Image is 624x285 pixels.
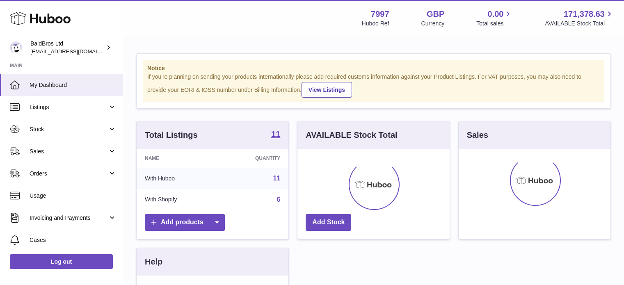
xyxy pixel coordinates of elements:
a: 11 [273,175,281,182]
div: Huboo Ref [362,20,389,27]
a: 11 [271,130,280,140]
th: Name [137,149,219,168]
span: Listings [30,103,108,111]
strong: 11 [271,130,280,138]
th: Quantity [219,149,289,168]
span: Total sales [476,20,513,27]
a: Add Stock [306,214,351,231]
a: Add products [145,214,225,231]
div: Currency [421,20,445,27]
div: BaldBros Ltd [30,40,104,55]
span: Usage [30,192,117,200]
span: Invoicing and Payments [30,214,108,222]
h3: AVAILABLE Stock Total [306,130,397,141]
h3: Help [145,256,162,267]
strong: GBP [427,9,444,20]
span: Cases [30,236,117,244]
div: If you're planning on sending your products internationally please add required customs informati... [147,73,600,98]
a: 6 [277,196,280,203]
a: 0.00 Total sales [476,9,513,27]
strong: Notice [147,64,600,72]
span: My Dashboard [30,81,117,89]
td: With Huboo [137,168,219,189]
td: With Shopify [137,189,219,210]
a: 171,378.63 AVAILABLE Stock Total [545,9,614,27]
span: Sales [30,148,108,155]
span: [EMAIL_ADDRESS][DOMAIN_NAME] [30,48,121,55]
a: Log out [10,254,113,269]
img: internalAdmin-7997@internal.huboo.com [10,41,22,54]
span: Orders [30,170,108,178]
span: 0.00 [488,9,504,20]
h3: Sales [467,130,488,141]
strong: 7997 [371,9,389,20]
span: Stock [30,125,108,133]
span: AVAILABLE Stock Total [545,20,614,27]
h3: Total Listings [145,130,198,141]
span: 171,378.63 [564,9,605,20]
a: View Listings [302,82,352,98]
